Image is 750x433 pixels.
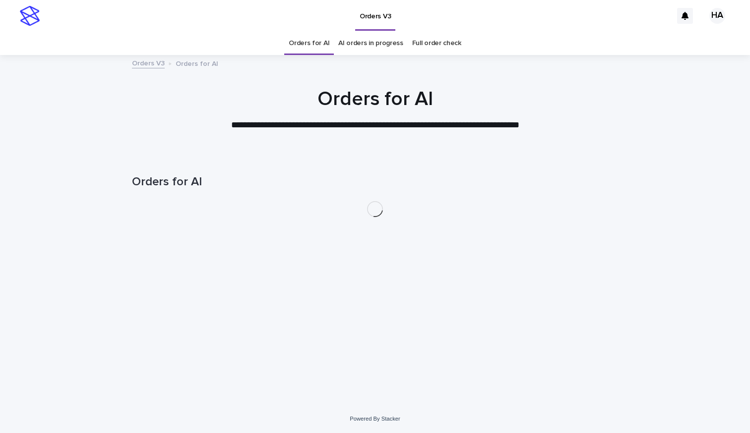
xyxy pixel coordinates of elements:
a: Orders for AI [289,32,329,55]
div: HA [709,8,725,24]
h1: Orders for AI [132,87,618,111]
a: Orders V3 [132,57,165,68]
a: Powered By Stacker [350,416,400,422]
a: AI orders in progress [338,32,403,55]
h1: Orders for AI [132,175,618,189]
a: Full order check [412,32,461,55]
img: stacker-logo-s-only.png [20,6,40,26]
p: Orders for AI [176,57,218,68]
